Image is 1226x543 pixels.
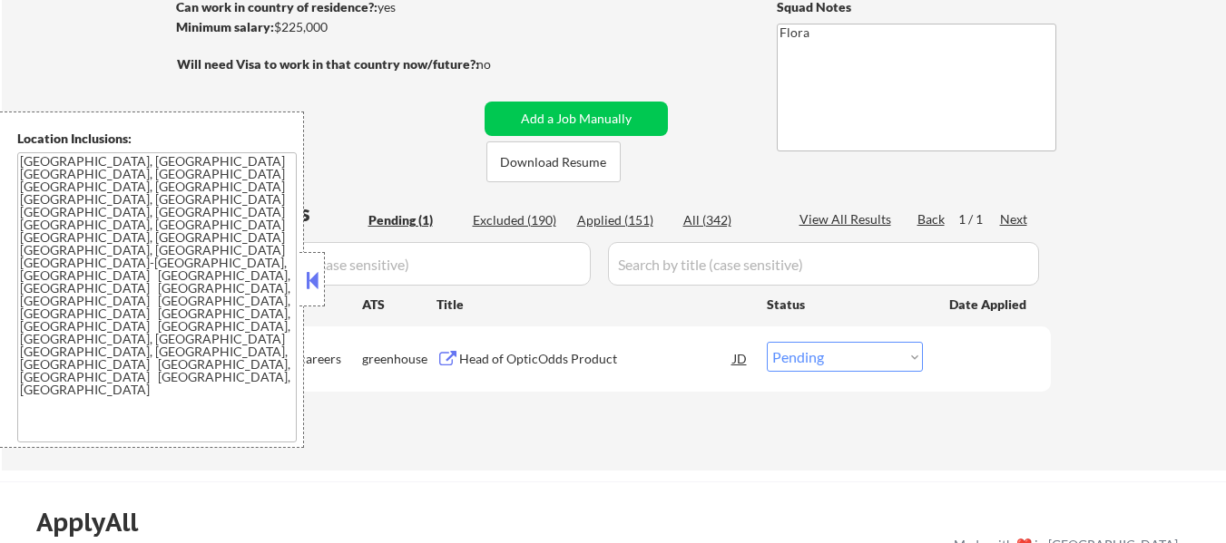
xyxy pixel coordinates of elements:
div: View All Results [799,210,897,228]
div: ApplyAll [36,507,159,538]
strong: Minimum salary: [176,19,274,34]
div: Next [1000,210,1029,228]
input: Search by company (case sensitive) [182,242,591,286]
div: ATS [362,296,436,314]
input: Search by title (case sensitive) [608,242,1039,286]
div: $225,000 [176,18,478,36]
button: Download Resume [486,141,621,182]
strong: Will need Visa to work in that country now/future?: [177,56,479,72]
button: Add a Job Manually [485,102,668,136]
div: Excluded (190) [473,211,564,229]
div: All (342) [683,211,774,229]
div: Status [767,287,923,320]
div: Head of OpticOdds Product [459,350,733,368]
div: 1 / 1 [958,210,1000,228]
div: no [476,55,528,73]
div: greenhouse [362,350,436,368]
div: Date Applied [949,296,1029,314]
div: Applied (151) [577,211,668,229]
div: Title [436,296,750,314]
div: Location Inclusions: [17,130,297,148]
div: JD [731,342,750,374]
div: Pending (1) [368,211,459,229]
div: Back [917,210,946,228]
